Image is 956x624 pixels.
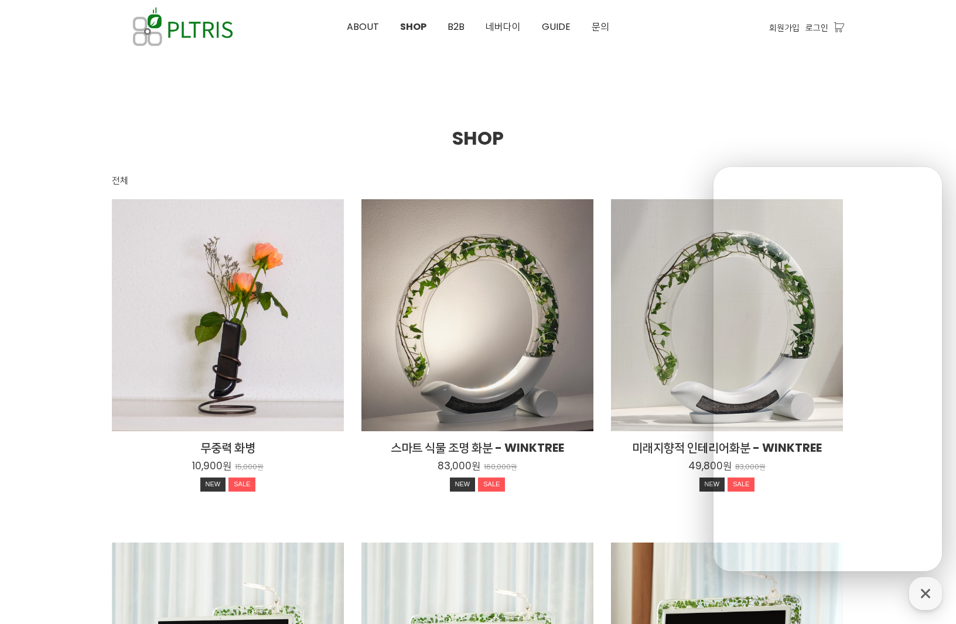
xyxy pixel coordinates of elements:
[486,20,521,33] span: 네버다이
[484,463,517,472] p: 160,000원
[713,167,942,571] iframe: Channel chat
[437,1,475,53] a: B2B
[531,1,581,53] a: GUIDE
[475,1,531,53] a: 네버다이
[235,463,264,472] p: 15,000원
[400,20,426,33] span: SHOP
[438,459,480,472] p: 83,000원
[200,478,226,492] div: NEW
[390,1,437,53] a: SHOP
[112,173,128,187] div: 전체
[611,439,843,495] a: 미래지향적 인테리어화분 - WINKTREE 49,800원 83,000원 NEWSALE
[592,20,609,33] span: 문의
[361,439,593,495] a: 스마트 식물 조명 화분 - WINKTREE 83,000원 160,000원 NEWSALE
[688,459,732,472] p: 49,800원
[336,1,390,53] a: ABOUT
[478,478,505,492] div: SALE
[361,439,593,456] h2: 스마트 식물 조명 화분 - WINKTREE
[805,21,828,34] a: 로그인
[769,21,800,34] a: 회원가입
[228,478,255,492] div: SALE
[452,125,504,151] span: SHOP
[450,478,476,492] div: NEW
[542,20,571,33] span: GUIDE
[448,20,465,33] span: B2B
[611,439,843,456] h2: 미래지향적 인테리어화분 - WINKTREE
[581,1,620,53] a: 문의
[347,20,379,33] span: ABOUT
[112,439,344,495] a: 무중력 화병 10,900원 15,000원 NEWSALE
[192,459,231,472] p: 10,900원
[112,439,344,456] h2: 무중력 화병
[699,478,725,492] div: NEW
